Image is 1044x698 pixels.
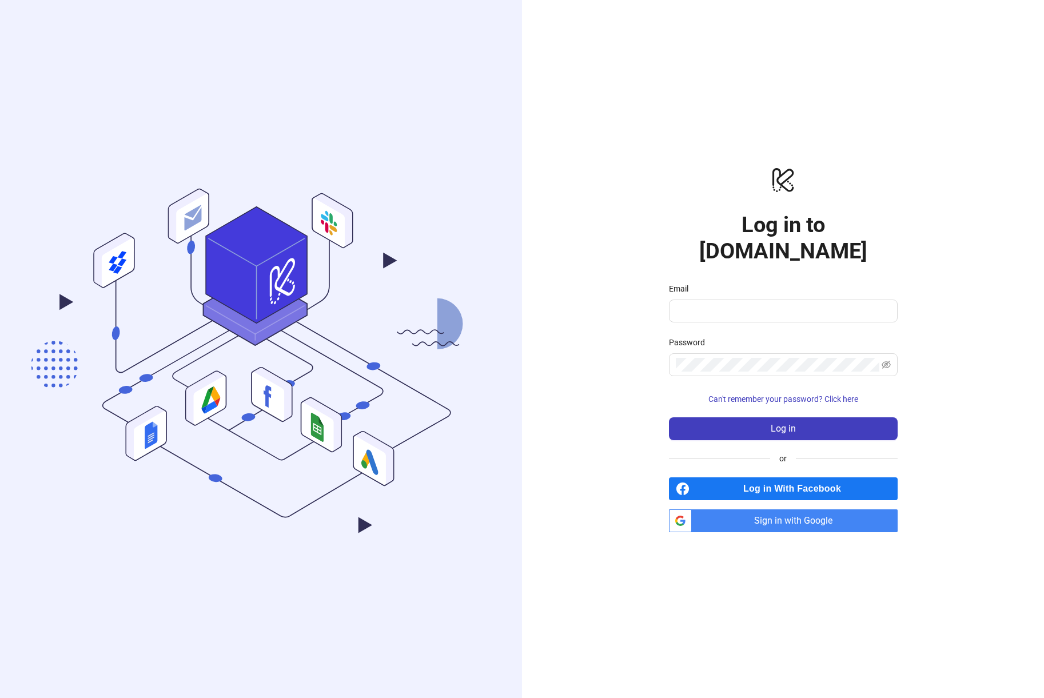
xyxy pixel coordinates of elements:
[669,336,712,349] label: Password
[669,390,898,408] button: Can't remember your password? Click here
[669,477,898,500] a: Log in With Facebook
[708,394,858,404] span: Can't remember your password? Click here
[669,394,898,404] a: Can't remember your password? Click here
[669,282,696,295] label: Email
[696,509,898,532] span: Sign in with Google
[676,304,888,318] input: Email
[669,417,898,440] button: Log in
[882,360,891,369] span: eye-invisible
[669,509,898,532] a: Sign in with Google
[694,477,898,500] span: Log in With Facebook
[669,212,898,264] h1: Log in to [DOMAIN_NAME]
[771,424,796,434] span: Log in
[770,452,796,465] span: or
[676,358,879,372] input: Password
